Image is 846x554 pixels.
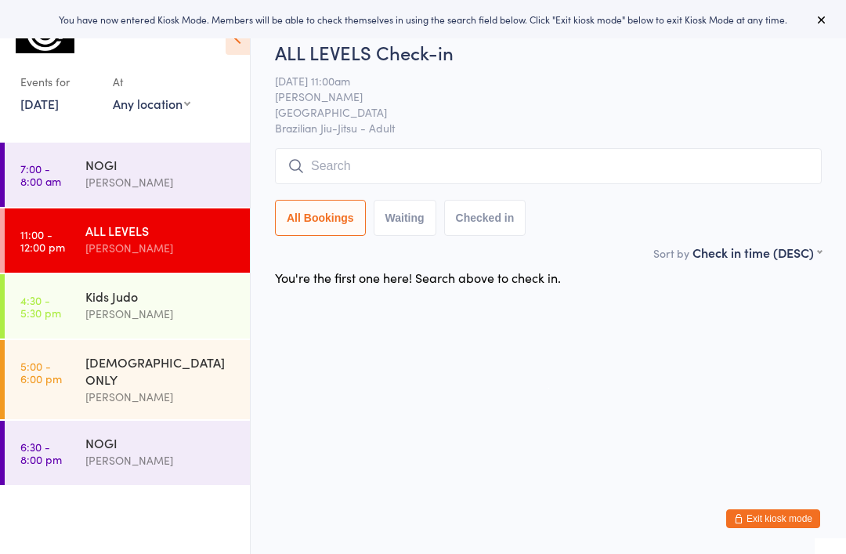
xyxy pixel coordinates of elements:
label: Sort by [653,245,689,261]
time: 5:00 - 6:00 pm [20,360,62,385]
div: [DEMOGRAPHIC_DATA] ONLY [85,353,237,388]
div: Events for [20,69,97,95]
span: Brazilian Jiu-Jitsu - Adult [275,120,822,136]
time: 6:30 - 8:00 pm [20,440,62,465]
div: You're the first one here! Search above to check in. [275,269,561,286]
div: [PERSON_NAME] [85,451,237,469]
div: You have now entered Kiosk Mode. Members will be able to check themselves in using the search fie... [25,13,821,26]
div: ALL LEVELS [85,222,237,239]
a: 5:00 -6:00 pm[DEMOGRAPHIC_DATA] ONLY[PERSON_NAME] [5,340,250,419]
span: [PERSON_NAME] [275,89,797,104]
div: NOGI [85,434,237,451]
input: Search [275,148,822,184]
span: [GEOGRAPHIC_DATA] [275,104,797,120]
a: 6:30 -8:00 pmNOGI[PERSON_NAME] [5,421,250,485]
div: [PERSON_NAME] [85,305,237,323]
div: Any location [113,95,190,112]
time: 4:30 - 5:30 pm [20,294,61,319]
span: [DATE] 11:00am [275,73,797,89]
button: Exit kiosk mode [726,509,820,528]
button: Checked in [444,200,526,236]
time: 11:00 - 12:00 pm [20,228,65,253]
a: 4:30 -5:30 pmKids Judo[PERSON_NAME] [5,274,250,339]
div: [PERSON_NAME] [85,388,237,406]
button: All Bookings [275,200,366,236]
div: [PERSON_NAME] [85,173,237,191]
a: [DATE] [20,95,59,112]
h2: ALL LEVELS Check-in [275,39,822,65]
a: 11:00 -12:00 pmALL LEVELS[PERSON_NAME] [5,208,250,273]
div: At [113,69,190,95]
time: 7:00 - 8:00 am [20,162,61,187]
div: Kids Judo [85,288,237,305]
a: 7:00 -8:00 amNOGI[PERSON_NAME] [5,143,250,207]
div: NOGI [85,156,237,173]
div: Check in time (DESC) [692,244,822,261]
div: [PERSON_NAME] [85,239,237,257]
button: Waiting [374,200,436,236]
